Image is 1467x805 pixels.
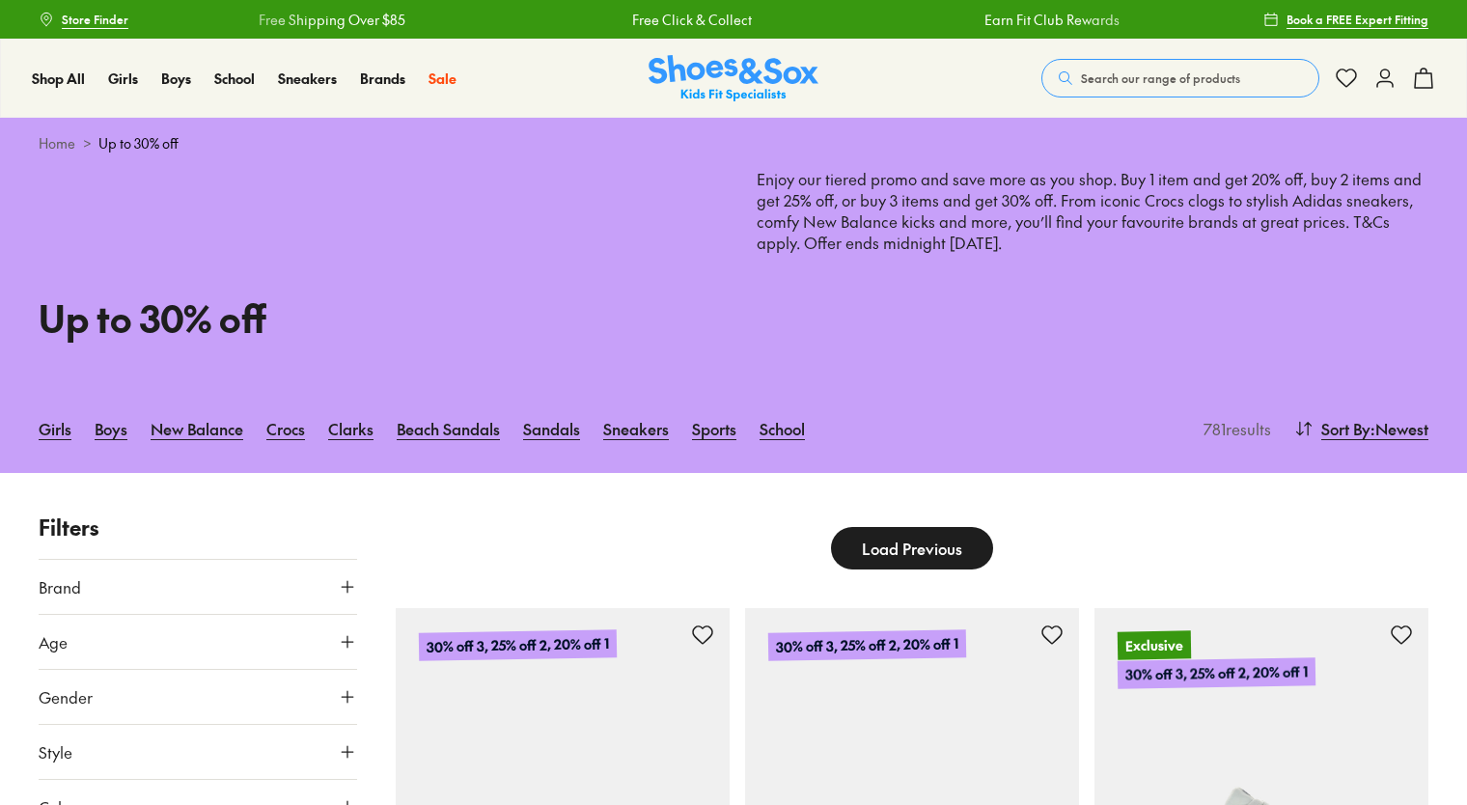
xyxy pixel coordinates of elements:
[39,740,72,763] span: Style
[39,407,71,450] a: Girls
[1041,59,1319,97] button: Search our range of products
[278,69,337,89] a: Sneakers
[1081,69,1240,87] span: Search our range of products
[39,133,1428,153] div: >
[39,2,128,37] a: Store Finder
[151,407,243,450] a: New Balance
[984,10,1120,30] a: Earn Fit Club Rewards
[108,69,138,89] a: Girls
[39,575,81,598] span: Brand
[62,11,128,28] span: Store Finder
[39,725,357,779] button: Style
[1118,658,1315,690] p: 30% off 3, 25% off 2, 20% off 1
[360,69,405,88] span: Brands
[768,630,966,662] p: 30% off 3, 25% off 2, 20% off 1
[328,407,374,450] a: Clarks
[32,69,85,88] span: Shop All
[39,615,357,669] button: Age
[1263,2,1428,37] a: Book a FREE Expert Fitting
[39,685,93,708] span: Gender
[692,407,736,450] a: Sports
[259,10,405,30] a: Free Shipping Over $85
[108,69,138,88] span: Girls
[649,55,818,102] img: SNS_Logo_Responsive.svg
[523,407,580,450] a: Sandals
[1196,417,1271,440] p: 781 results
[360,69,405,89] a: Brands
[161,69,191,89] a: Boys
[429,69,457,89] a: Sale
[214,69,255,89] a: School
[760,407,805,450] a: School
[1118,631,1191,660] p: Exclusive
[95,407,127,450] a: Boys
[419,630,617,662] p: 30% off 3, 25% off 2, 20% off 1
[39,133,75,153] a: Home
[831,527,993,569] button: Load Previous
[39,512,357,543] p: Filters
[862,537,962,560] span: Load Previous
[39,291,710,346] h1: Up to 30% off
[214,69,255,88] span: School
[266,407,305,450] a: Crocs
[603,407,669,450] a: Sneakers
[161,69,191,88] span: Boys
[39,670,357,724] button: Gender
[1370,417,1428,440] span: : Newest
[632,10,752,30] a: Free Click & Collect
[32,69,85,89] a: Shop All
[39,630,68,653] span: Age
[39,560,357,614] button: Brand
[649,55,818,102] a: Shoes & Sox
[98,133,179,153] span: Up to 30% off
[1321,417,1370,440] span: Sort By
[757,169,1428,338] p: Enjoy our tiered promo and save more as you shop. Buy 1 item and get 20% off, buy 2 items and get...
[397,407,500,450] a: Beach Sandals
[1294,407,1428,450] button: Sort By:Newest
[1287,11,1428,28] span: Book a FREE Expert Fitting
[278,69,337,88] span: Sneakers
[429,69,457,88] span: Sale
